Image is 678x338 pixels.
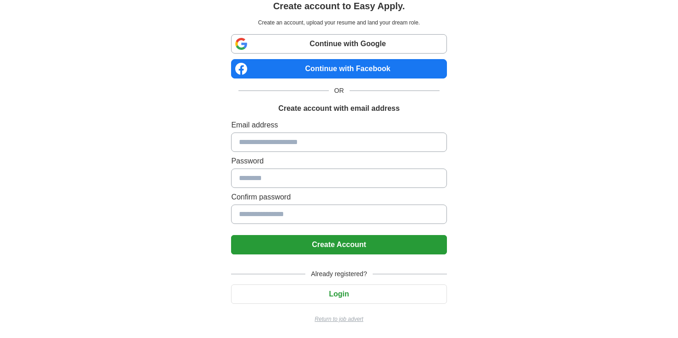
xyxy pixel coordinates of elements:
[231,290,446,298] a: Login
[231,156,446,167] label: Password
[231,235,446,254] button: Create Account
[231,192,446,203] label: Confirm password
[231,315,446,323] a: Return to job advert
[233,18,445,27] p: Create an account, upload your resume and land your dream role.
[231,120,446,131] label: Email address
[231,59,446,78] a: Continue with Facebook
[231,284,446,304] button: Login
[278,103,399,114] h1: Create account with email address
[329,86,350,96] span: OR
[231,34,446,54] a: Continue with Google
[305,269,372,279] span: Already registered?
